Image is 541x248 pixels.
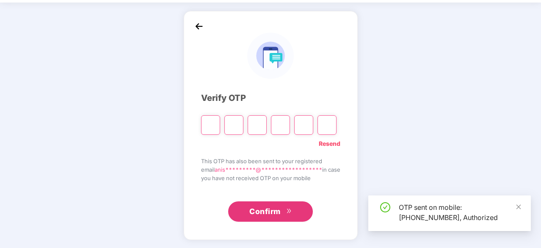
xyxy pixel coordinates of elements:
[224,115,243,135] input: Digit 2
[248,115,267,135] input: Digit 3
[201,174,340,182] span: you have not received OTP on your mobile
[201,157,340,165] span: This OTP has also been sent to your registered
[294,115,313,135] input: Digit 5
[399,202,521,223] div: OTP sent on mobile: [PHONE_NUMBER], Authorized
[201,165,340,174] span: email in case
[249,206,281,217] span: Confirm
[201,115,220,135] input: Please enter verification code. Digit 1
[271,115,290,135] input: Digit 4
[516,204,522,210] span: close
[380,202,390,212] span: check-circle
[319,139,340,148] a: Resend
[193,20,205,33] img: back_icon
[317,115,337,135] input: Digit 6
[286,208,292,215] span: double-right
[228,201,313,222] button: Confirmdouble-right
[247,33,293,79] img: logo
[201,92,340,105] div: Verify OTP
